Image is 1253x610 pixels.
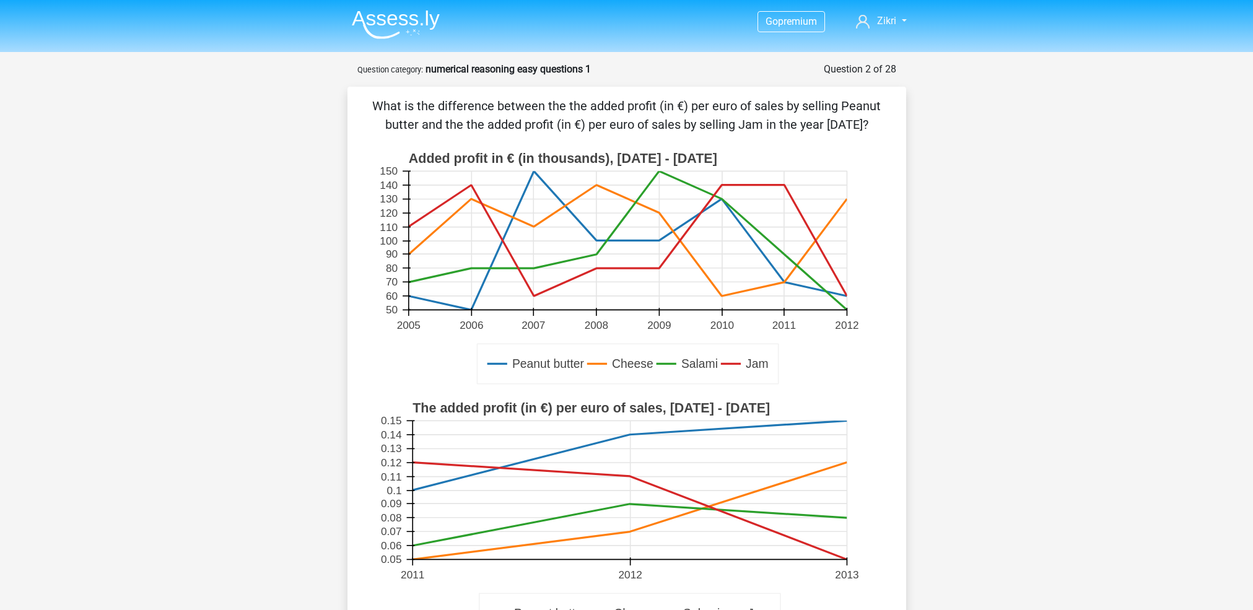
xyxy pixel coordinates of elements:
text: 2008 [584,319,608,331]
text: Added profit in € (in thousands), [DATE] - [DATE] [408,151,717,166]
text: 2011 [401,569,424,581]
text: Salami [681,357,717,371]
text: 0.11 [381,471,401,483]
text: 60 [385,290,397,302]
text: 2009 [647,319,671,331]
text: 0.09 [381,497,401,510]
span: Go [766,15,778,27]
text: 140 [380,179,398,191]
text: 0.06 [381,539,401,552]
p: What is the difference between the the added profit (in €) per euro of sales by selling Peanut bu... [367,97,886,134]
text: 50 [385,304,397,316]
text: 70 [385,276,397,288]
text: 150 [380,165,398,178]
small: Question category: [357,65,423,74]
text: 90 [385,248,397,260]
text: 2006 [460,319,483,331]
text: 2012 [618,569,642,581]
text: 2011 [772,319,795,331]
img: Assessly [352,10,440,39]
text: The added profit (in €) per euro of sales, [DATE] - [DATE] [413,401,770,416]
text: 0.05 [381,554,401,566]
text: 0.08 [381,512,401,524]
div: Question 2 of 28 [824,62,896,77]
text: 2005 [396,319,420,331]
text: 100 [380,235,398,247]
text: 80 [385,262,397,274]
strong: numerical reasoning easy questions 1 [426,63,591,75]
text: 0.12 [381,456,401,469]
text: 110 [380,221,398,233]
a: Zikri [851,14,911,28]
text: 120 [380,207,398,219]
a: Gopremium [758,13,824,30]
span: Zikri [877,15,896,27]
text: Peanut butter [512,357,584,371]
text: 0.07 [381,525,401,538]
text: Cheese [612,357,653,371]
text: 2007 [522,319,545,331]
text: 2010 [710,319,733,331]
text: Jam [746,357,769,371]
text: 130 [380,193,398,206]
span: premium [778,15,817,27]
text: 0.14 [381,429,402,441]
text: 2013 [835,569,858,581]
text: 0.1 [386,484,401,497]
text: 0.13 [381,443,401,455]
text: 0.15 [381,415,401,427]
text: 2012 [835,319,858,331]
